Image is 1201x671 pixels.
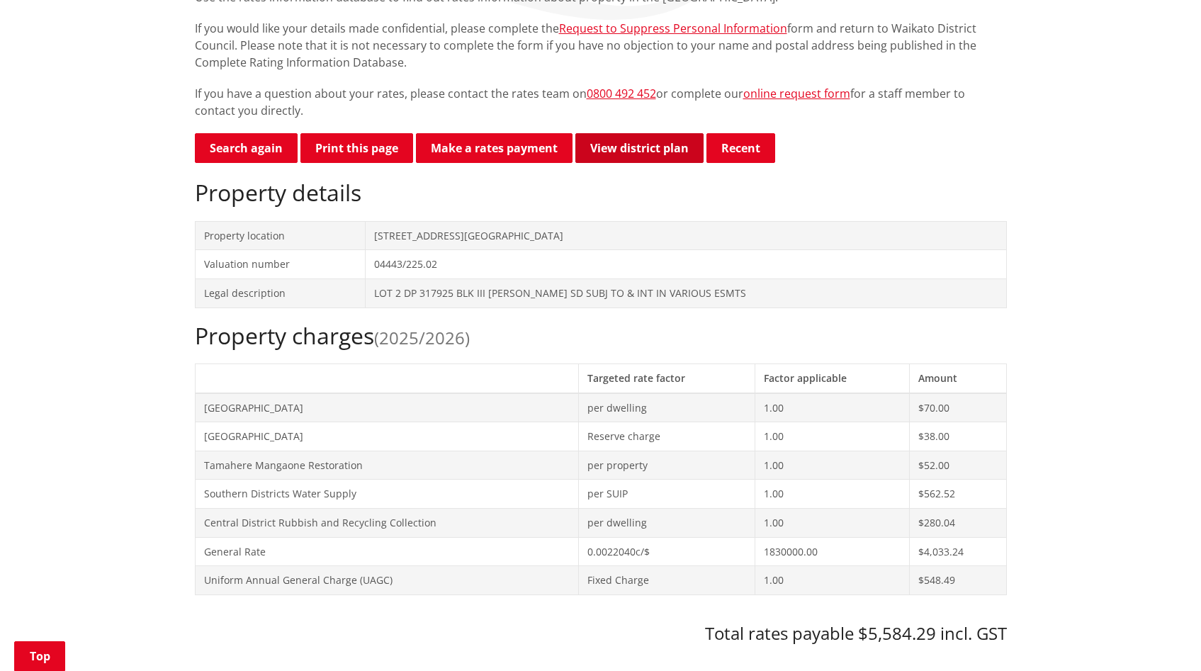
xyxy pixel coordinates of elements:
[910,566,1006,595] td: $548.49
[755,480,910,509] td: 1.00
[706,133,775,163] button: Recent
[1136,611,1187,662] iframe: Messenger Launcher
[195,451,578,480] td: Tamahere Mangaone Restoration
[365,278,1006,308] td: LOT 2 DP 317925 BLK III [PERSON_NAME] SD SUBJ TO & INT IN VARIOUS ESMTS
[755,393,910,422] td: 1.00
[14,641,65,671] a: Top
[195,20,1007,71] p: If you would like your details made confidential, please complete the form and return to Waikato ...
[578,566,755,595] td: Fixed Charge
[578,508,755,537] td: per dwelling
[578,537,755,566] td: 0.0022040c/$
[575,133,704,163] a: View district plan
[195,480,578,509] td: Southern Districts Water Supply
[578,480,755,509] td: per SUIP
[416,133,573,163] a: Make a rates payment
[365,221,1006,250] td: [STREET_ADDRESS][GEOGRAPHIC_DATA]
[365,250,1006,279] td: 04443/225.02
[910,422,1006,451] td: $38.00
[195,85,1007,119] p: If you have a question about your rates, please contact the rates team on or complete our for a s...
[910,363,1006,393] th: Amount
[559,21,787,36] a: Request to Suppress Personal Information
[195,133,298,163] a: Search again
[195,422,578,451] td: [GEOGRAPHIC_DATA]
[195,508,578,537] td: Central District Rubbish and Recycling Collection
[195,566,578,595] td: Uniform Annual General Charge (UAGC)
[195,179,1007,206] h2: Property details
[910,393,1006,422] td: $70.00
[300,133,413,163] button: Print this page
[195,278,365,308] td: Legal description
[910,537,1006,566] td: $4,033.24
[587,86,656,101] a: 0800 492 452
[755,422,910,451] td: 1.00
[578,393,755,422] td: per dwelling
[578,451,755,480] td: per property
[195,393,578,422] td: [GEOGRAPHIC_DATA]
[374,326,470,349] span: (2025/2026)
[195,221,365,250] td: Property location
[910,480,1006,509] td: $562.52
[195,624,1007,644] h3: Total rates payable $5,584.29 incl. GST
[755,363,910,393] th: Factor applicable
[578,363,755,393] th: Targeted rate factor
[755,566,910,595] td: 1.00
[195,322,1007,349] h2: Property charges
[755,508,910,537] td: 1.00
[578,422,755,451] td: Reserve charge
[743,86,850,101] a: online request form
[910,451,1006,480] td: $52.00
[195,537,578,566] td: General Rate
[195,250,365,279] td: Valuation number
[755,537,910,566] td: 1830000.00
[910,508,1006,537] td: $280.04
[755,451,910,480] td: 1.00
